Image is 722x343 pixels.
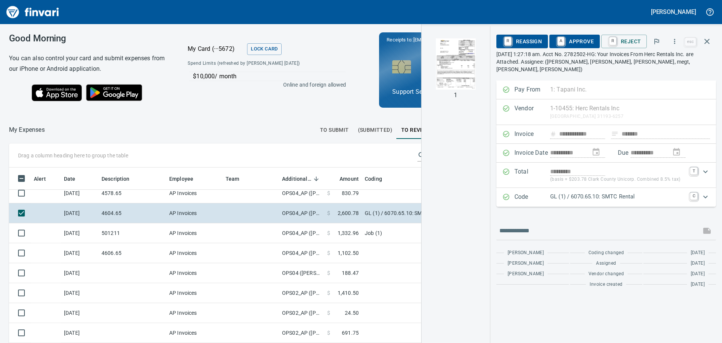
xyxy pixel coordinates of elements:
span: Additional Reviewer [282,174,321,183]
button: RReassign [496,35,548,48]
span: 830.79 [342,189,359,197]
td: [DATE] [61,203,99,223]
span: 691.75 [342,329,359,337]
a: R [609,37,616,45]
span: Approve [555,35,594,48]
p: (basis + $203.78 Clark County Unicorp. Combined 8.5% tax) [550,176,686,183]
span: To Review [401,125,430,135]
span: $ [327,209,330,217]
p: Receipts to: [387,36,503,44]
span: $ [327,269,330,277]
span: [DATE] [691,281,705,288]
h6: You can also control your card and submit expenses from our iPhone or Android application. [9,53,169,74]
td: [DATE] [61,243,99,263]
span: Alert [34,174,56,183]
td: OPS04 ([PERSON_NAME], [PERSON_NAME], [PERSON_NAME], [PERSON_NAME], [PERSON_NAME]) [279,263,324,283]
span: Spend Limits (refreshed by [PERSON_NAME] [DATE]) [188,60,322,67]
span: Vendor changed [589,270,624,278]
h5: [PERSON_NAME] [651,8,696,16]
td: AP Invoices [166,223,223,243]
td: OPS02_AP ([PERSON_NAME], [PERSON_NAME], [PERSON_NAME], [PERSON_NAME]) [279,303,324,323]
span: 1,332.96 [338,229,359,237]
span: [DATE] [691,260,705,267]
p: Drag a column heading here to group the table [18,152,128,159]
a: R [504,37,511,45]
td: Job (1) [362,223,550,243]
td: AP Invoices [166,263,223,283]
span: [PERSON_NAME] [508,249,544,257]
span: Employee [169,174,203,183]
span: Coding [365,174,382,183]
span: Assigned [596,260,616,267]
p: [DATE] 1:27:18 am. Acct No. 2782502-HG: Your Invoices From Herc Rentals Inc. are Attached. Assign... [496,50,716,73]
td: [DATE] [61,303,99,323]
p: Code [514,192,550,202]
span: Team [226,174,249,183]
span: Amount [340,174,359,183]
a: T [690,167,698,175]
span: $ [327,229,330,237]
p: My Card (···5672) [188,44,244,53]
td: [DATE] [61,283,99,303]
button: Flag [648,33,665,50]
p: My Expenses [9,125,45,134]
span: Alert [34,174,46,183]
span: Date [64,174,85,183]
span: [PERSON_NAME] [508,260,544,267]
span: [DATE] [691,270,705,278]
span: $ [327,249,330,257]
img: Page 1 [430,38,481,90]
p: GL (1) / 6070.65.10: SMTC Rental [550,192,686,201]
span: Reject [607,35,641,48]
button: RReject [601,35,647,48]
span: Date [64,174,76,183]
a: C [690,192,698,200]
td: AP Invoices [166,203,223,223]
td: AP Invoices [166,243,223,263]
p: $10,000 / month [193,72,345,81]
span: Description [102,174,130,183]
span: This records your message into the invoice and notifies anyone mentioned [698,222,716,240]
span: Invoice created [590,281,622,288]
td: 501211 [99,223,166,243]
td: AP Invoices [166,183,223,203]
span: $ [327,309,330,317]
span: 2,600.78 [338,209,359,217]
td: OPS02_AP ([PERSON_NAME], [PERSON_NAME], [PERSON_NAME], [PERSON_NAME]) [279,283,324,303]
td: AP Invoices [166,283,223,303]
td: OPS04_AP ([PERSON_NAME], [PERSON_NAME], [PERSON_NAME], [PERSON_NAME], [PERSON_NAME]) [279,223,324,243]
td: 4578.65 [99,183,166,203]
span: [DATE] [691,249,705,257]
span: Reassign [502,35,542,48]
span: Close invoice [683,32,716,50]
td: AP Invoices [166,323,223,343]
a: esc [685,38,696,46]
td: 4606.65 [99,243,166,263]
span: 1,410.50 [338,289,359,297]
span: $ [327,189,330,197]
img: Download on the App Store [32,84,82,101]
h3: Good Morning [9,33,169,44]
span: Employee [169,174,193,183]
span: Coding changed [589,249,624,257]
a: A [557,37,564,45]
span: [EMAIL_ADDRESS][DOMAIN_NAME] [413,36,491,43]
td: AP Invoices [166,303,223,323]
p: Support Services [392,87,498,96]
span: $ [327,329,330,337]
span: $ [327,289,330,297]
button: AApprove [549,35,600,48]
button: Lock Card [247,43,281,55]
p: Total [514,167,550,183]
td: [DATE] [61,223,99,243]
span: Amount [330,174,359,183]
button: More [666,33,683,50]
p: 1 [454,91,457,100]
img: Finvari [5,3,61,21]
td: GL (1) / 6070.65.10: SMTC Rental [362,203,550,223]
div: Expand [496,188,716,207]
button: [PERSON_NAME] [649,6,698,18]
span: 1,102.50 [338,249,359,257]
td: 4604.65 [99,203,166,223]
